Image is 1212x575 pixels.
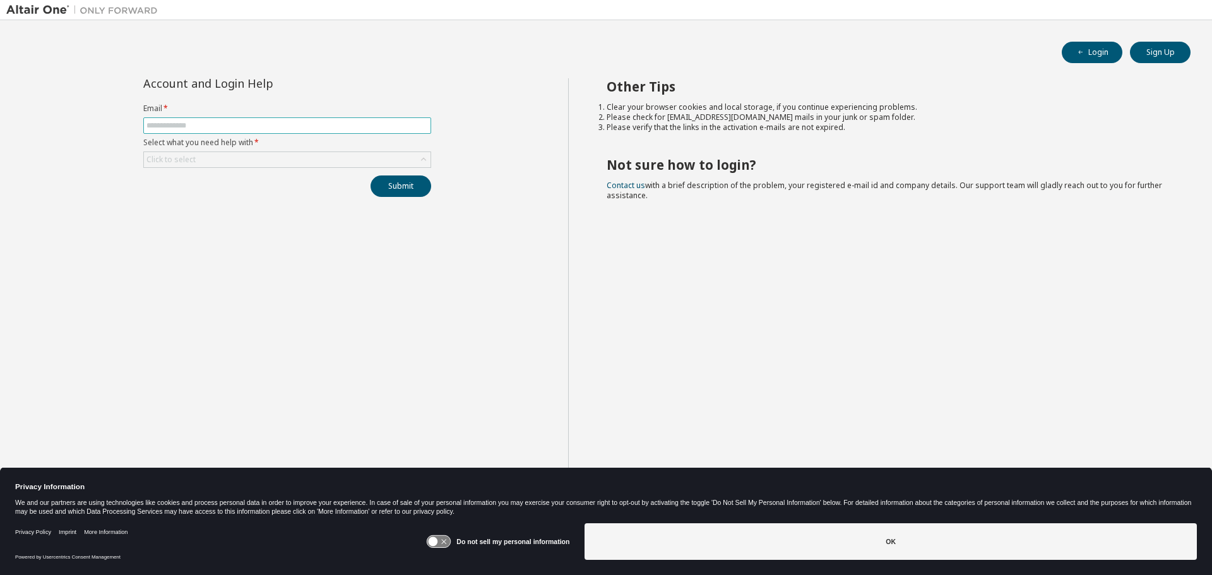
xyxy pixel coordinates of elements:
img: npw-badge-icon.svg [409,121,419,131]
span: with a brief description of the problem, your registered e-mail id and company details. Our suppo... [607,180,1162,201]
button: Login [1062,42,1122,63]
h2: Other Tips [607,78,1168,95]
label: Email [143,104,431,114]
img: Altair One [6,4,164,16]
li: Clear your browser cookies and local storage, if you continue experiencing problems. [607,102,1168,112]
button: Sign Up [1130,42,1191,63]
h2: Not sure how to login? [607,157,1168,173]
div: Click to select [144,152,431,167]
label: Select what you need help with [143,138,431,148]
li: Please verify that the links in the activation e-mails are not expired. [607,122,1168,133]
div: Click to select [146,155,196,165]
button: Submit [371,175,431,197]
div: Account and Login Help [143,78,374,88]
a: Contact us [607,180,645,191]
li: Please check for [EMAIL_ADDRESS][DOMAIN_NAME] mails in your junk or spam folder. [607,112,1168,122]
